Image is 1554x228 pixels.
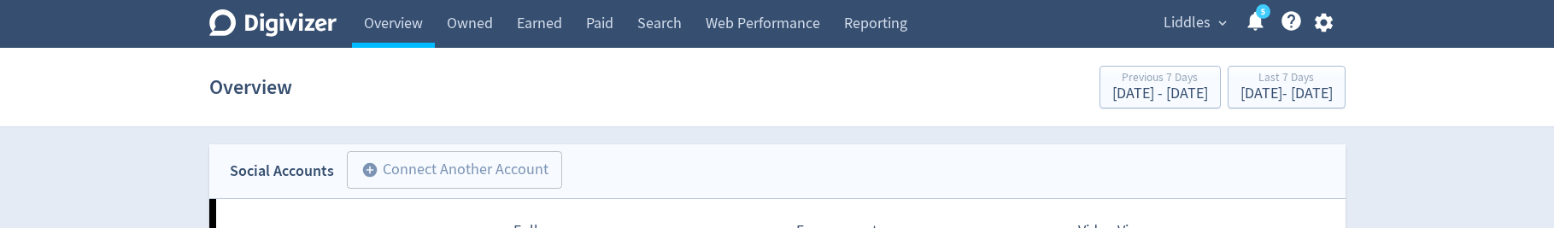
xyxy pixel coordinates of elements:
button: Connect Another Account [347,151,562,189]
span: Liddles [1164,9,1211,37]
div: [DATE] - [DATE] [1240,86,1333,102]
div: [DATE] - [DATE] [1112,86,1208,102]
span: expand_more [1215,15,1230,31]
button: Previous 7 Days[DATE] - [DATE] [1100,66,1221,108]
span: add_circle [361,161,378,178]
button: Liddles [1158,9,1231,37]
button: Last 7 Days[DATE]- [DATE] [1228,66,1346,108]
div: Previous 7 Days [1112,72,1208,86]
a: Connect Another Account [334,154,562,189]
h1: Overview [209,60,292,114]
a: 5 [1256,4,1270,19]
div: Social Accounts [230,159,334,184]
text: 5 [1260,6,1264,18]
div: Last 7 Days [1240,72,1333,86]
